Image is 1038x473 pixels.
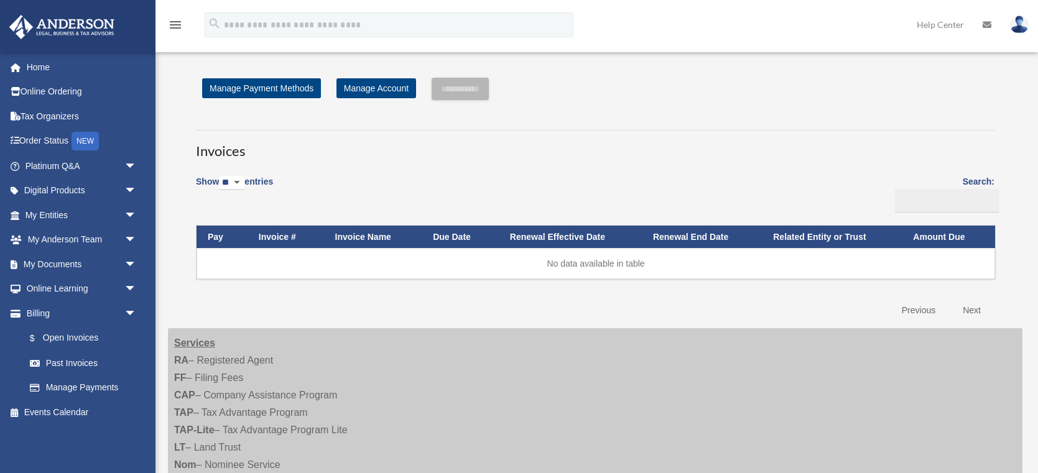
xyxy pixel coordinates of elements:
[197,226,248,249] th: Pay: activate to sort column descending
[208,17,221,30] i: search
[6,15,118,39] img: Anderson Advisors Platinum Portal
[202,78,321,98] a: Manage Payment Methods
[174,390,195,400] strong: CAP
[219,176,244,190] select: Showentries
[37,331,43,346] span: $
[17,351,149,375] a: Past Invoices
[197,248,995,279] td: No data available in table
[9,80,155,104] a: Online Ordering
[124,154,149,179] span: arrow_drop_down
[762,226,902,249] th: Related Entity or Trust: activate to sort column ascending
[336,78,416,98] a: Manage Account
[9,400,155,425] a: Events Calendar
[196,130,994,161] h3: Invoices
[168,17,183,32] i: menu
[124,277,149,302] span: arrow_drop_down
[9,227,155,252] a: My Anderson Teamarrow_drop_down
[324,226,422,249] th: Invoice Name: activate to sort column ascending
[642,226,762,249] th: Renewal End Date: activate to sort column ascending
[124,178,149,204] span: arrow_drop_down
[9,277,155,301] a: Online Learningarrow_drop_down
[499,226,642,249] th: Renewal Effective Date: activate to sort column ascending
[902,226,995,249] th: Amount Due: activate to sort column ascending
[1010,16,1029,34] img: User Pic
[17,375,149,400] a: Manage Payments
[892,298,945,323] a: Previous
[124,203,149,228] span: arrow_drop_down
[9,129,155,154] a: Order StatusNEW
[9,178,155,203] a: Digital Productsarrow_drop_down
[72,132,99,150] div: NEW
[174,407,193,418] strong: TAP
[9,203,155,227] a: My Entitiesarrow_drop_down
[174,459,197,470] strong: Nom
[196,174,273,203] label: Show entries
[174,338,215,348] strong: Services
[895,189,999,213] input: Search:
[248,226,324,249] th: Invoice #: activate to sort column ascending
[9,154,155,178] a: Platinum Q&Aarrow_drop_down
[891,174,994,213] label: Search:
[9,55,155,80] a: Home
[124,227,149,253] span: arrow_drop_down
[174,442,185,452] strong: LT
[124,252,149,277] span: arrow_drop_down
[17,326,143,351] a: $Open Invoices
[953,298,990,323] a: Next
[422,226,499,249] th: Due Date: activate to sort column ascending
[168,22,183,32] a: menu
[174,372,187,383] strong: FF
[174,355,188,365] strong: RA
[9,252,155,277] a: My Documentsarrow_drop_down
[9,104,155,129] a: Tax Organizers
[174,425,215,435] strong: TAP-Lite
[9,301,149,326] a: Billingarrow_drop_down
[124,301,149,326] span: arrow_drop_down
